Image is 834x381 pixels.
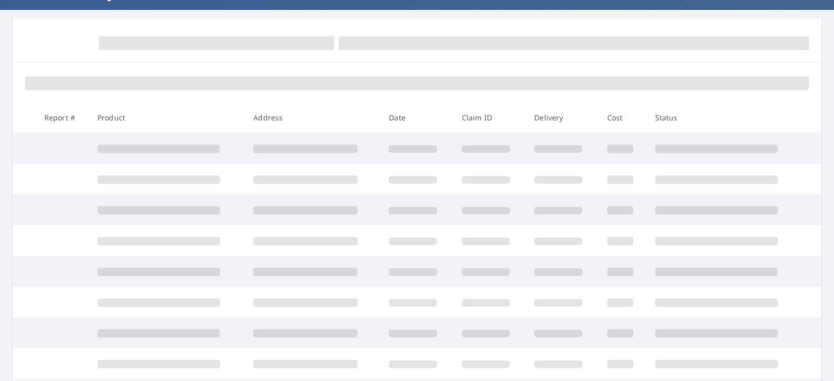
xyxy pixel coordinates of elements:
th: Report # [36,102,89,133]
th: Claim ID [453,102,526,133]
th: Product [89,102,245,133]
th: Cost [599,102,647,133]
th: Address [245,102,381,133]
th: Date [381,102,453,133]
th: Status [647,102,803,133]
th: Delivery [526,102,598,133]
